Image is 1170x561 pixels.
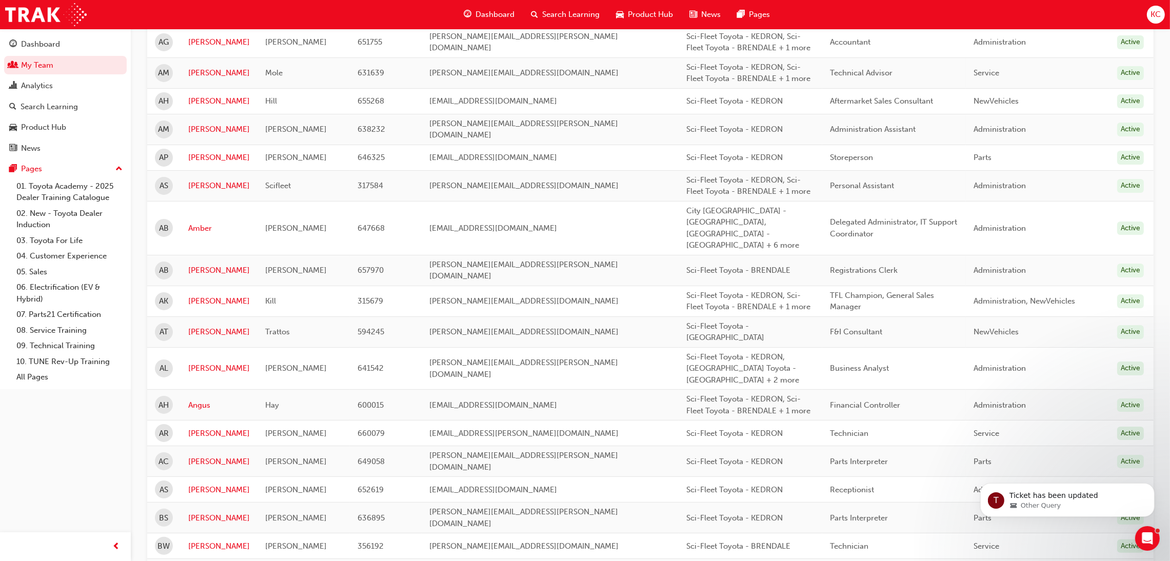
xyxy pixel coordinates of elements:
span: Sci-Fleet Toyota - KEDRON, Sci-Fleet Toyota - BRENDALE + 1 more [686,291,810,312]
span: [PERSON_NAME][EMAIL_ADDRESS][PERSON_NAME][DOMAIN_NAME] [429,32,618,53]
a: 01. Toyota Academy - 2025 Dealer Training Catalogue [12,178,127,206]
span: Sci-Fleet Toyota - KEDRON [686,513,783,523]
span: Technical Advisor [830,68,893,77]
span: Receptionist [830,485,874,494]
a: news-iconNews [681,4,729,25]
span: 641542 [358,364,384,373]
span: Hill [265,96,277,106]
span: 660079 [358,429,385,438]
span: [EMAIL_ADDRESS][DOMAIN_NAME] [429,224,557,233]
a: Analytics [4,76,127,95]
span: AP [160,152,169,164]
span: AB [159,265,169,276]
span: [PERSON_NAME][EMAIL_ADDRESS][DOMAIN_NAME] [429,181,619,190]
a: 02. New - Toyota Dealer Induction [12,206,127,233]
a: pages-iconPages [729,4,778,25]
a: News [4,139,127,158]
span: Hay [265,400,279,410]
div: Active [1117,398,1144,412]
span: BS [160,512,169,524]
span: search-icon [531,8,538,21]
span: 317584 [358,181,383,190]
span: Administration [974,400,1026,410]
a: [PERSON_NAME] [188,67,250,79]
span: City [GEOGRAPHIC_DATA] - [GEOGRAPHIC_DATA], [GEOGRAPHIC_DATA] - [GEOGRAPHIC_DATA] + 6 more [686,206,799,250]
div: Active [1117,123,1144,136]
span: Storeperson [830,153,873,162]
span: Sci-Fleet Toyota - KEDRON, Sci-Fleet Toyota - BRENDALE + 1 more [686,394,810,415]
span: NewVehicles [974,96,1019,106]
a: 08. Service Training [12,323,127,338]
span: 649058 [358,457,385,466]
span: [PERSON_NAME] [265,153,327,162]
span: Technician [830,429,868,438]
a: 03. Toyota For Life [12,233,127,249]
span: [PERSON_NAME][EMAIL_ADDRESS][DOMAIN_NAME] [429,327,619,336]
a: My Team [4,56,127,75]
span: [PERSON_NAME] [265,125,327,134]
a: [PERSON_NAME] [188,326,250,338]
div: News [21,143,41,154]
span: [PERSON_NAME] [265,485,327,494]
span: 652619 [358,485,384,494]
span: pages-icon [9,165,17,174]
span: Registrations Clerk [830,266,898,275]
span: 638232 [358,125,385,134]
span: Sci-Fleet Toyota - KEDRON [686,125,783,134]
span: 356192 [358,542,384,551]
span: news-icon [689,8,697,21]
a: guage-iconDashboard [455,4,523,25]
span: car-icon [9,123,17,132]
span: Sci-Fleet Toyota - [GEOGRAPHIC_DATA] [686,322,764,343]
span: 651755 [358,37,382,47]
a: [PERSON_NAME] [188,363,250,374]
span: pages-icon [737,8,745,21]
span: up-icon [115,163,123,176]
div: Pages [21,163,42,175]
span: [EMAIL_ADDRESS][DOMAIN_NAME] [429,153,557,162]
div: Active [1117,179,1144,193]
span: Administration [974,224,1026,233]
span: search-icon [9,103,16,112]
span: AC [159,456,169,468]
a: [PERSON_NAME] [188,295,250,307]
span: Sci-Fleet Toyota - KEDRON [686,457,783,466]
span: AS [160,180,168,192]
a: car-iconProduct Hub [608,4,681,25]
span: Technician [830,542,868,551]
span: Administration [974,266,1026,275]
button: KC [1147,6,1165,24]
span: [PERSON_NAME] [265,224,327,233]
span: [PERSON_NAME] [265,542,327,551]
span: [EMAIL_ADDRESS][DOMAIN_NAME] [429,96,557,106]
span: [PERSON_NAME] [265,429,327,438]
span: Aftermarket Sales Consultant [830,96,933,106]
span: Kill [265,296,276,306]
a: [PERSON_NAME] [188,512,250,524]
span: Mole [265,68,283,77]
span: guage-icon [464,8,471,21]
a: search-iconSearch Learning [523,4,608,25]
span: Business Analyst [830,364,889,373]
div: Active [1117,362,1144,375]
img: Trak [5,3,87,26]
span: Sci-Fleet Toyota - KEDRON, Sci-Fleet Toyota - BRENDALE + 1 more [686,175,810,196]
a: 10. TUNE Rev-Up Training [12,354,127,370]
span: [PERSON_NAME][EMAIL_ADDRESS][DOMAIN_NAME] [429,68,619,77]
span: [EMAIL_ADDRESS][DOMAIN_NAME] [429,400,557,410]
a: 06. Electrification (EV & Hybrid) [12,279,127,307]
span: car-icon [616,8,624,21]
span: AL [160,363,168,374]
span: AR [159,428,169,439]
a: [PERSON_NAME] [188,124,250,135]
span: [EMAIL_ADDRESS][PERSON_NAME][DOMAIN_NAME] [429,429,619,438]
span: 655268 [358,96,384,106]
span: AG [159,36,169,48]
span: AB [159,223,169,234]
button: Pages [4,159,127,178]
span: [PERSON_NAME][EMAIL_ADDRESS][PERSON_NAME][DOMAIN_NAME] [429,119,618,140]
span: AM [158,67,170,79]
span: 636895 [358,513,385,523]
span: news-icon [9,144,17,153]
div: Active [1117,264,1144,277]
